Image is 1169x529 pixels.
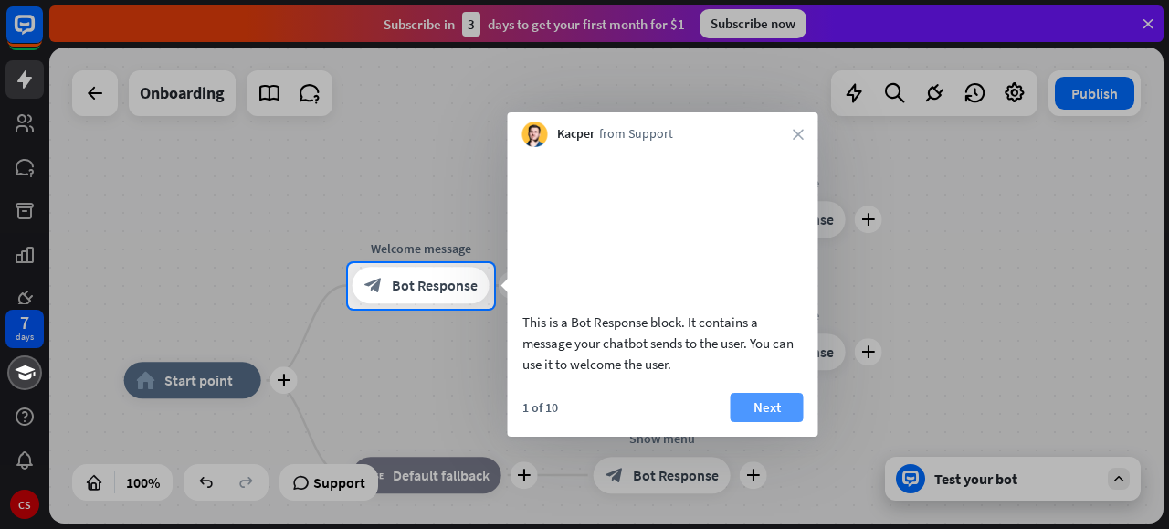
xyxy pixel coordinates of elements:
[793,129,804,140] i: close
[392,277,478,295] span: Bot Response
[522,399,558,416] div: 1 of 10
[522,312,804,375] div: This is a Bot Response block. It contains a message your chatbot sends to the user. You can use i...
[557,125,595,143] span: Kacper
[364,277,383,295] i: block_bot_response
[731,393,804,422] button: Next
[599,125,673,143] span: from Support
[15,7,69,62] button: Open LiveChat chat widget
